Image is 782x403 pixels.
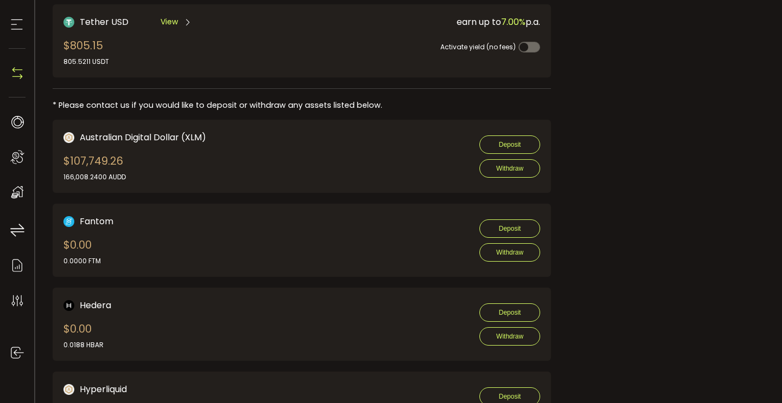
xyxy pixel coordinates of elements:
div: 0.0188 HBAR [63,340,104,350]
button: Deposit [479,135,540,154]
img: zuPXiwguUFiBOIQyqLOiXsnnNitlx7q4LCwEbLHADjIpTka+Lip0HH8D0VTrd02z+wEAAAAASUVORK5CYII= [63,384,74,395]
button: Withdraw [479,159,540,178]
button: Withdraw [479,243,540,262]
span: Deposit [499,309,521,316]
span: Deposit [499,141,521,148]
button: Withdraw [479,327,540,346]
span: Hyperliquid [80,382,127,396]
div: 0.0000 FTM [63,256,101,266]
span: Deposit [499,225,521,232]
div: $0.00 [63,321,104,350]
img: ftm_fantom_portfolio.png [63,216,74,227]
div: $805.15 [63,37,109,67]
div: 166,008.2400 AUDD [63,172,126,182]
div: earn up to p.a. [300,15,541,29]
img: Tether USD [63,17,74,28]
div: $107,749.26 [63,153,126,182]
span: Hedera [80,298,111,312]
img: N4P5cjLOiQAAAABJRU5ErkJggg== [9,65,25,81]
div: 805.5211 USDT [63,57,109,67]
span: Tether USD [80,15,129,29]
button: Deposit [479,303,540,322]
span: Deposit [499,393,521,400]
span: 7.00% [501,16,525,28]
span: Withdraw [496,249,523,256]
span: Fantom [80,214,113,228]
span: Withdraw [496,333,523,340]
div: * Please contact us if you would like to deposit or withdraw any assets listed below. [53,100,551,111]
iframe: Chat Widget [728,351,782,403]
img: zuPXiwguUFiBOIQyqLOiXsnnNitlx7q4LCwEbLHADjIpTka+Lip0HH8D0VTrd02z+wEAAAAASUVORK5CYII= [63,132,74,143]
div: $0.00 [63,237,101,266]
span: Withdraw [496,165,523,172]
span: Australian Digital Dollar (XLM) [80,131,206,144]
button: Deposit [479,219,540,238]
img: hbar_portfolio.png [63,300,74,311]
span: View [161,16,178,28]
span: Activate yield (no fees) [440,42,516,51]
